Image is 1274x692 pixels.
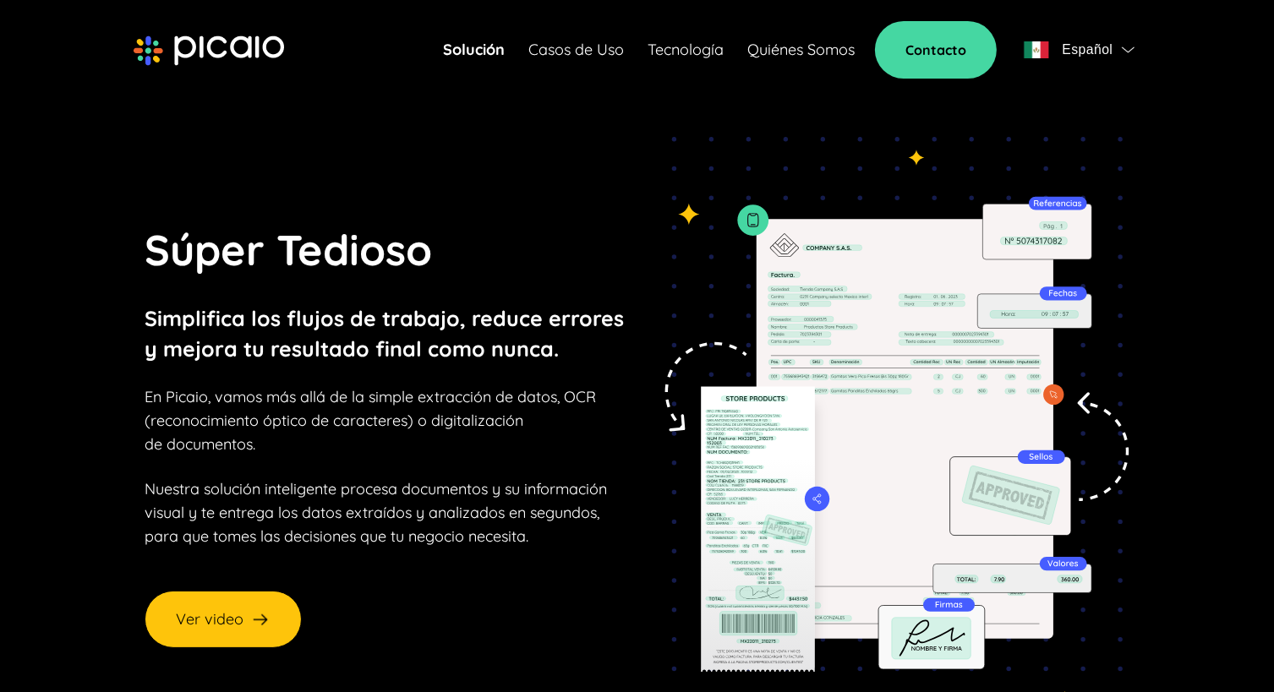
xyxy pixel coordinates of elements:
[145,591,302,648] button: Ver video
[134,35,284,66] img: picaio-logo
[1017,33,1140,67] button: flagEspañolflag
[1062,38,1113,62] span: Español
[648,38,724,62] a: Tecnología
[145,223,432,276] span: Súper Tedioso
[747,38,855,62] a: Quiénes Somos
[443,38,505,62] a: Solución
[1024,41,1049,58] img: flag
[1122,46,1135,53] img: flag
[145,477,607,548] p: Nuestra solución inteligente procesa documentos y su información visual y te entrega los datos ex...
[875,21,997,79] a: Contacto
[145,387,596,454] span: En Picaio, vamos más allá de la simple extracción de datos, OCR (reconocimiento óptico de caracte...
[250,609,271,629] img: arrow-right
[528,38,624,62] a: Casos de Uso
[145,303,624,364] p: Simplifica los flujos de trabajo, reduce errores y mejora tu resultado final como nunca.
